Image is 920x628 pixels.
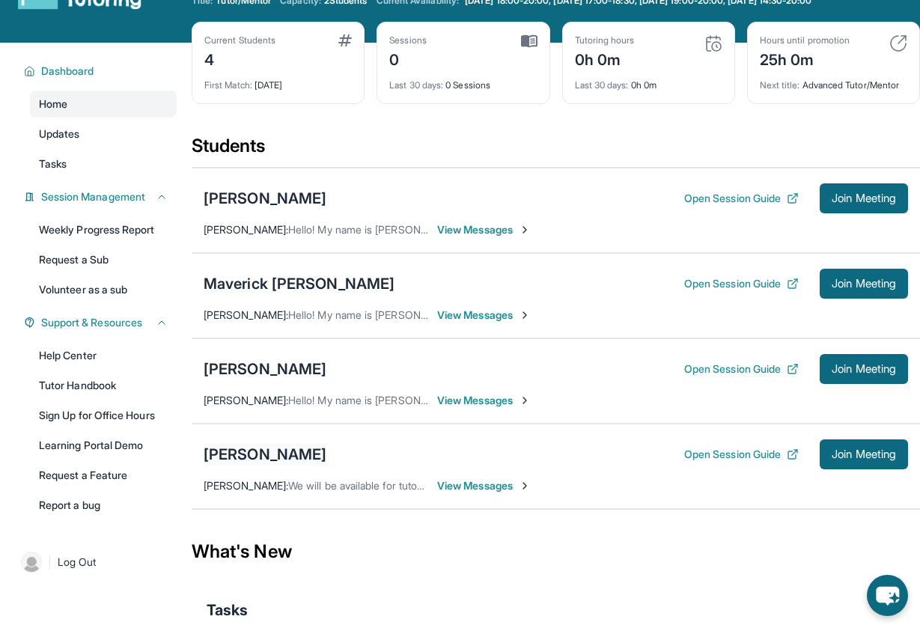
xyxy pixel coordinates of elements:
[204,479,288,492] span: [PERSON_NAME] :
[389,79,443,91] span: Last 30 days :
[30,432,177,459] a: Learning Portal Demo
[204,46,275,70] div: 4
[204,79,252,91] span: First Match :
[30,462,177,489] a: Request a Feature
[35,315,168,330] button: Support & Resources
[521,34,537,48] img: card
[832,279,896,288] span: Join Meeting
[575,79,629,91] span: Last 30 days :
[889,34,907,52] img: card
[519,224,531,236] img: Chevron-Right
[35,64,168,79] button: Dashboard
[204,34,275,46] div: Current Students
[820,354,908,384] button: Join Meeting
[684,447,799,462] button: Open Session Guide
[204,188,326,209] div: [PERSON_NAME]
[437,308,531,323] span: View Messages
[39,97,67,112] span: Home
[389,70,537,91] div: 0 Sessions
[575,46,635,70] div: 0h 0m
[30,342,177,369] a: Help Center
[820,269,908,299] button: Join Meeting
[39,126,80,141] span: Updates
[832,450,896,459] span: Join Meeting
[437,393,531,408] span: View Messages
[338,34,352,46] img: card
[39,156,67,171] span: Tasks
[820,439,908,469] button: Join Meeting
[204,359,326,379] div: [PERSON_NAME]
[704,34,722,52] img: card
[30,121,177,147] a: Updates
[437,478,531,493] span: View Messages
[760,70,907,91] div: Advanced Tutor/Mentor
[204,273,394,294] div: Maverick [PERSON_NAME]
[389,46,427,70] div: 0
[684,362,799,377] button: Open Session Guide
[519,394,531,406] img: Chevron-Right
[204,70,352,91] div: [DATE]
[288,479,572,492] span: We will be available for tutoring sessions starting next week.
[30,492,177,519] a: Report a bug
[389,34,427,46] div: Sessions
[30,150,177,177] a: Tasks
[207,600,248,621] span: Tasks
[204,308,288,321] span: [PERSON_NAME] :
[684,191,799,206] button: Open Session Guide
[192,134,920,167] div: Students
[58,555,97,570] span: Log Out
[204,444,326,465] div: [PERSON_NAME]
[575,34,635,46] div: Tutoring hours
[519,309,531,321] img: Chevron-Right
[832,365,896,374] span: Join Meeting
[35,189,168,204] button: Session Management
[204,394,288,406] span: [PERSON_NAME] :
[760,79,800,91] span: Next title :
[30,276,177,303] a: Volunteer as a sub
[437,222,531,237] span: View Messages
[41,64,94,79] span: Dashboard
[41,189,145,204] span: Session Management
[21,552,42,573] img: user-img
[48,553,52,571] span: |
[519,480,531,492] img: Chevron-Right
[30,402,177,429] a: Sign Up for Office Hours
[684,276,799,291] button: Open Session Guide
[575,70,722,91] div: 0h 0m
[30,91,177,118] a: Home
[760,34,850,46] div: Hours until promotion
[760,46,850,70] div: 25h 0m
[832,194,896,203] span: Join Meeting
[192,519,920,585] div: What's New
[30,216,177,243] a: Weekly Progress Report
[867,575,908,616] button: chat-button
[30,246,177,273] a: Request a Sub
[41,315,142,330] span: Support & Resources
[820,183,908,213] button: Join Meeting
[204,223,288,236] span: [PERSON_NAME] :
[15,546,177,579] a: |Log Out
[30,372,177,399] a: Tutor Handbook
